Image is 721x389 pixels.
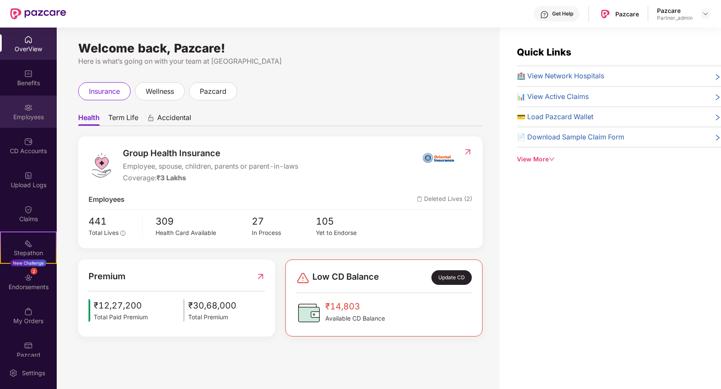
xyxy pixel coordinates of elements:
span: Group Health Insurance [123,147,298,160]
div: Welcome back, Pazcare! [78,45,483,52]
img: deleteIcon [417,196,422,202]
img: Pazcare_Logo.png [599,8,611,20]
div: Here is what’s going on with your team at [GEOGRAPHIC_DATA] [78,56,483,67]
span: right [714,72,721,81]
div: Coverage: [123,173,298,183]
span: down [549,156,555,162]
span: Total Lives [89,229,119,236]
span: 309 [156,214,251,228]
span: right [714,93,721,102]
div: Get Help [552,10,573,17]
img: svg+xml;base64,PHN2ZyBpZD0iRW1wbG95ZWVzIiB4bWxucz0iaHR0cDovL3d3dy53My5vcmcvMjAwMC9zdmciIHdpZHRoPS... [24,103,33,112]
div: Stepathon [1,249,56,257]
span: right [714,133,721,142]
span: Health [78,113,100,126]
span: Term Life [108,113,138,126]
img: svg+xml;base64,PHN2ZyBpZD0iU2V0dGluZy0yMHgyMCIgeG1sbnM9Imh0dHA6Ly93d3cudzMub3JnLzIwMDAvc3ZnIiB3aW... [9,369,18,377]
div: View More [517,154,721,164]
span: ₹30,68,000 [188,299,236,312]
span: 📊 View Active Claims [517,91,589,102]
span: Employees [89,194,125,205]
img: svg+xml;base64,PHN2ZyBpZD0iQ2xhaW0iIHhtbG5zPSJodHRwOi8vd3d3LnczLm9yZy8yMDAwL3N2ZyIgd2lkdGg9IjIwIi... [24,205,33,214]
div: Settings [19,369,48,377]
span: 27 [252,214,316,228]
span: 📄 Download Sample Claim Form [517,132,624,142]
img: svg+xml;base64,PHN2ZyBpZD0iVXBsb2FkX0xvZ3MiIGRhdGEtbmFtZT0iVXBsb2FkIExvZ3MiIHhtbG5zPSJodHRwOi8vd3... [24,171,33,180]
span: Premium [89,270,125,283]
span: Available CD Balance [325,314,385,323]
img: svg+xml;base64,PHN2ZyBpZD0iQmVuZWZpdHMiIHhtbG5zPSJodHRwOi8vd3d3LnczLm9yZy8yMDAwL3N2ZyIgd2lkdGg9Ij... [24,69,33,78]
div: Health Card Available [156,228,251,238]
span: Quick Links [517,46,571,58]
div: Partner_admin [657,15,693,22]
img: svg+xml;base64,PHN2ZyBpZD0iTXlfT3JkZXJzIiBkYXRhLW5hbWU9Ik15IE9yZGVycyIgeG1sbnM9Imh0dHA6Ly93d3cudz... [24,307,33,316]
img: RedirectIcon [463,148,472,156]
span: wellness [146,86,174,97]
span: 🏥 View Network Hospitals [517,71,604,81]
div: In Process [252,228,316,238]
span: ₹12,27,200 [94,299,148,312]
img: svg+xml;base64,PHN2ZyBpZD0iRHJvcGRvd24tMzJ4MzIiIHhtbG5zPSJodHRwOi8vd3d3LnczLm9yZy8yMDAwL3N2ZyIgd2... [702,10,709,17]
span: right [714,113,721,122]
img: New Pazcare Logo [10,8,66,19]
span: Total Paid Premium [94,312,148,322]
img: svg+xml;base64,PHN2ZyBpZD0iQ0RfQWNjb3VudHMiIGRhdGEtbmFtZT0iQ0QgQWNjb3VudHMiIHhtbG5zPSJodHRwOi8vd3... [24,137,33,146]
img: svg+xml;base64,PHN2ZyBpZD0iRW5kb3JzZW1lbnRzIiB4bWxucz0iaHR0cDovL3d3dy53My5vcmcvMjAwMC9zdmciIHdpZH... [24,273,33,282]
span: Low CD Balance [312,270,379,285]
span: info-circle [120,231,125,236]
div: Yet to Endorse [316,228,380,238]
img: svg+xml;base64,PHN2ZyBpZD0iSGVscC0zMngzMiIgeG1sbnM9Imh0dHA6Ly93d3cudzMub3JnLzIwMDAvc3ZnIiB3aWR0aD... [540,10,549,19]
img: svg+xml;base64,PHN2ZyB4bWxucz0iaHR0cDovL3d3dy53My5vcmcvMjAwMC9zdmciIHdpZHRoPSIyMSIgaGVpZ2h0PSIyMC... [24,239,33,248]
span: 💳 Load Pazcard Wallet [517,111,593,122]
img: svg+xml;base64,PHN2ZyBpZD0iUGF6Y2FyZCIgeG1sbnM9Imh0dHA6Ly93d3cudzMub3JnLzIwMDAvc3ZnIiB3aWR0aD0iMj... [24,341,33,350]
img: CDBalanceIcon [296,300,322,326]
img: icon [89,299,90,322]
div: animation [147,114,155,122]
img: logo [89,152,114,178]
div: New Challenge [10,259,46,266]
img: icon [183,299,185,322]
span: Total Premium [188,312,236,322]
img: insurerIcon [422,147,455,168]
span: pazcard [200,86,226,97]
div: Update CD [431,270,472,285]
span: Deleted Lives (2) [417,194,472,205]
span: ₹3 Lakhs [156,174,186,182]
span: insurance [89,86,120,97]
span: 441 [89,214,137,228]
span: 105 [316,214,380,228]
span: Employee, spouse, children, parents or parent-in-laws [123,161,298,172]
span: Accidental [157,113,191,126]
div: Pazcare [657,6,693,15]
div: 2 [31,268,37,275]
img: svg+xml;base64,PHN2ZyBpZD0iRGFuZ2VyLTMyeDMyIiB4bWxucz0iaHR0cDovL3d3dy53My5vcmcvMjAwMC9zdmciIHdpZH... [296,271,310,285]
img: RedirectIcon [256,270,265,283]
span: ₹14,803 [325,300,385,313]
img: svg+xml;base64,PHN2ZyBpZD0iSG9tZSIgeG1sbnM9Imh0dHA6Ly93d3cudzMub3JnLzIwMDAvc3ZnIiB3aWR0aD0iMjAiIG... [24,35,33,44]
div: Pazcare [615,10,639,18]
